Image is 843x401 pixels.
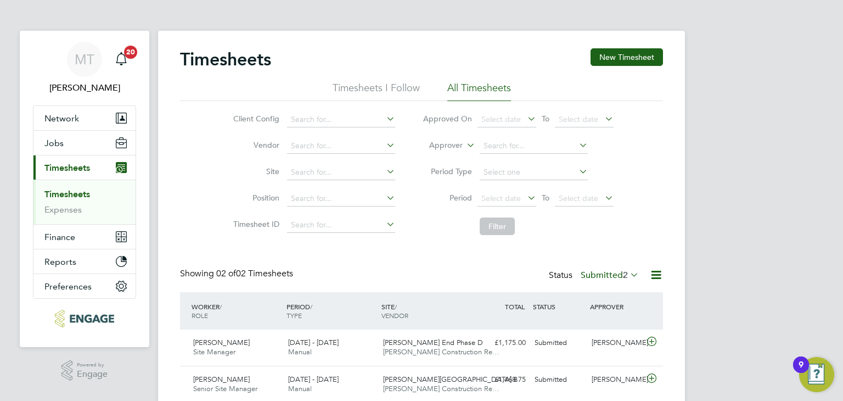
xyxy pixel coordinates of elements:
[288,384,312,393] span: Manual
[383,347,499,357] span: [PERSON_NAME] Construction Re…
[480,165,588,180] input: Select one
[33,81,136,94] span: Martina Taylor
[44,232,75,242] span: Finance
[530,297,587,316] div: STATUS
[473,334,530,352] div: £1,175.00
[61,360,108,381] a: Powered byEngage
[110,42,132,77] a: 20
[77,370,108,379] span: Engage
[33,274,136,298] button: Preferences
[333,81,420,101] li: Timesheets I Follow
[193,347,235,357] span: Site Manager
[230,114,279,124] label: Client Config
[287,191,395,207] input: Search for...
[220,302,222,311] span: /
[480,218,515,235] button: Filter
[549,268,641,283] div: Status
[20,31,149,347] nav: Main navigation
[44,257,76,267] span: Reports
[423,193,472,203] label: Period
[480,138,588,154] input: Search for...
[383,384,499,393] span: [PERSON_NAME] Construction Re…
[413,140,463,151] label: Approver
[193,338,250,347] span: [PERSON_NAME]
[230,140,279,150] label: Vendor
[44,163,90,173] span: Timesheets
[395,302,397,311] span: /
[505,302,525,311] span: TOTAL
[587,334,644,352] div: [PERSON_NAME]
[33,155,136,180] button: Timesheets
[288,338,339,347] span: [DATE] - [DATE]
[381,311,408,320] span: VENDOR
[481,114,521,124] span: Select date
[284,297,379,325] div: PERIOD
[33,180,136,224] div: Timesheets
[33,249,136,274] button: Reports
[44,138,64,148] span: Jobs
[587,297,644,316] div: APPROVER
[530,334,587,352] div: Submitted
[310,302,312,311] span: /
[230,219,279,229] label: Timesheet ID
[288,375,339,384] span: [DATE] - [DATE]
[288,347,312,357] span: Manual
[587,371,644,389] div: [PERSON_NAME]
[286,311,302,320] span: TYPE
[287,112,395,127] input: Search for...
[216,268,236,279] span: 02 of
[44,189,90,199] a: Timesheets
[559,114,598,124] span: Select date
[591,48,663,66] button: New Timesheet
[33,225,136,249] button: Finance
[383,338,483,347] span: [PERSON_NAME] End Phase D
[423,166,472,176] label: Period Type
[538,112,553,126] span: To
[55,310,114,327] img: acr-ltd-logo-retina.png
[180,48,271,70] h2: Timesheets
[33,42,136,94] a: MT[PERSON_NAME]
[33,106,136,130] button: Network
[192,311,208,320] span: ROLE
[33,131,136,155] button: Jobs
[530,371,587,389] div: Submitted
[193,375,250,384] span: [PERSON_NAME]
[230,193,279,203] label: Position
[379,297,474,325] div: SITE
[559,193,598,203] span: Select date
[124,46,137,59] span: 20
[799,357,834,392] button: Open Resource Center, 9 new notifications
[75,52,94,66] span: MT
[44,113,79,124] span: Network
[44,281,92,292] span: Preferences
[383,375,518,384] span: [PERSON_NAME][GEOGRAPHIC_DATA] 8
[230,166,279,176] label: Site
[216,268,293,279] span: 02 Timesheets
[33,310,136,327] a: Go to home page
[287,218,395,233] input: Search for...
[481,193,521,203] span: Select date
[189,297,284,325] div: WORKER
[44,204,82,215] a: Expenses
[538,191,553,205] span: To
[447,81,511,101] li: All Timesheets
[287,165,395,180] input: Search for...
[581,270,639,281] label: Submitted
[193,384,257,393] span: Senior Site Manager
[77,360,108,370] span: Powered by
[473,371,530,389] div: £1,468.75
[623,270,628,281] span: 2
[180,268,295,280] div: Showing
[287,138,395,154] input: Search for...
[423,114,472,124] label: Approved On
[799,365,803,379] div: 9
